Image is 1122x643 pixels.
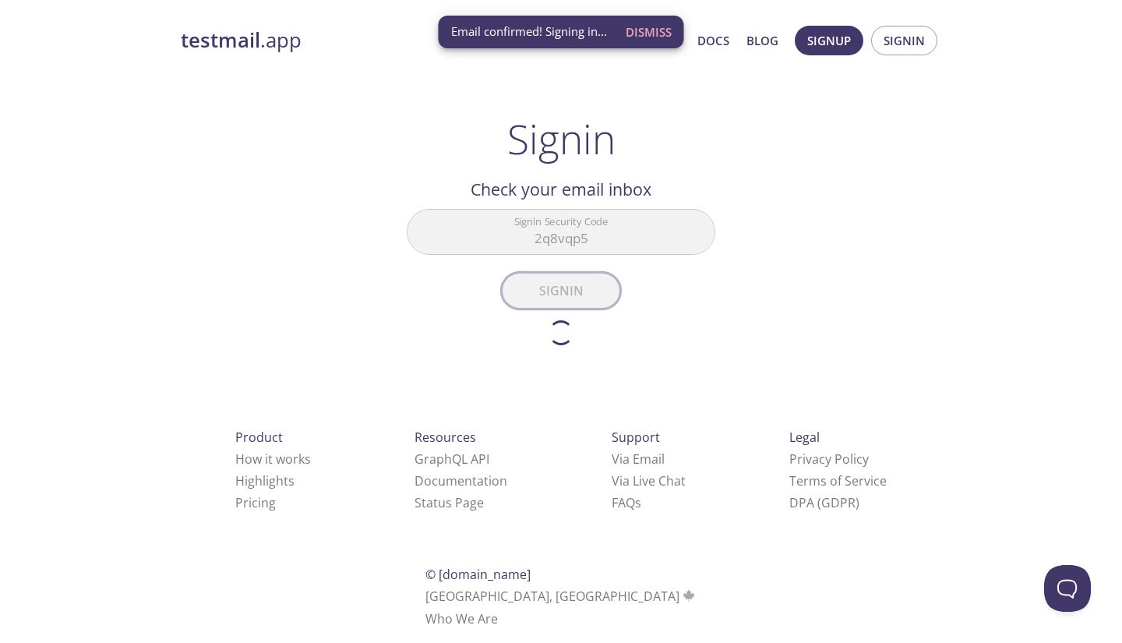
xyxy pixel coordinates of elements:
[884,30,925,51] span: Signin
[425,610,498,627] a: Who We Are
[871,26,937,55] button: Signin
[415,429,476,446] span: Resources
[235,472,295,489] a: Highlights
[635,494,641,511] span: s
[507,115,616,162] h1: Signin
[415,450,489,468] a: GraphQL API
[415,472,507,489] a: Documentation
[789,472,887,489] a: Terms of Service
[407,176,715,203] h2: Check your email inbox
[612,494,641,511] a: FAQ
[697,30,729,51] a: Docs
[612,429,660,446] span: Support
[425,566,531,583] span: © [DOMAIN_NAME]
[425,588,697,605] span: [GEOGRAPHIC_DATA], [GEOGRAPHIC_DATA]
[181,27,547,54] a: testmail.app
[451,23,607,40] span: Email confirmed! Signing in...
[789,494,859,511] a: DPA (GDPR)
[626,22,672,42] span: Dismiss
[789,450,869,468] a: Privacy Policy
[795,26,863,55] button: Signup
[612,450,665,468] a: Via Email
[807,30,851,51] span: Signup
[612,472,686,489] a: Via Live Chat
[789,429,820,446] span: Legal
[235,450,311,468] a: How it works
[235,429,283,446] span: Product
[235,494,276,511] a: Pricing
[415,494,484,511] a: Status Page
[1044,565,1091,612] iframe: Help Scout Beacon - Open
[619,17,678,47] button: Dismiss
[746,30,778,51] a: Blog
[181,26,260,54] strong: testmail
